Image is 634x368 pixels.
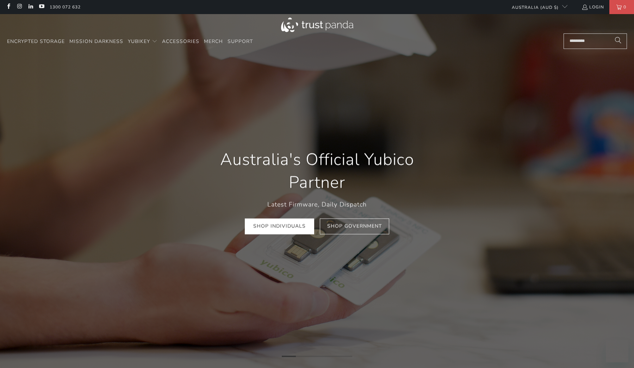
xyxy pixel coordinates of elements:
p: Latest Firmware, Daily Dispatch [201,200,433,210]
a: Login [582,3,604,11]
span: Encrypted Storage [7,38,65,45]
span: Support [228,38,253,45]
a: Merch [204,33,223,50]
span: Mission Darkness [69,38,123,45]
a: 1300 072 632 [50,3,81,11]
h1: Australia's Official Yubico Partner [201,148,433,194]
a: Trust Panda Australia on Instagram [16,4,22,10]
a: Shop Individuals [245,218,314,234]
a: Trust Panda Australia on LinkedIn [27,4,33,10]
a: Support [228,33,253,50]
li: Page dot 4 [324,356,338,357]
input: Search... [564,33,627,49]
a: Trust Panda Australia on YouTube [38,4,44,10]
a: Accessories [162,33,199,50]
li: Page dot 2 [296,356,310,357]
span: Merch [204,38,223,45]
li: Page dot 5 [338,356,352,357]
img: Trust Panda Australia [281,18,353,32]
a: Shop Government [320,218,389,234]
summary: YubiKey [128,33,157,50]
iframe: Button to launch messaging window [606,340,628,362]
nav: Translation missing: en.navigation.header.main_nav [7,33,253,50]
li: Page dot 3 [310,356,324,357]
button: Search [609,33,627,49]
span: YubiKey [128,38,150,45]
a: Encrypted Storage [7,33,65,50]
a: Mission Darkness [69,33,123,50]
a: Trust Panda Australia on Facebook [5,4,11,10]
li: Page dot 1 [282,356,296,357]
span: Accessories [162,38,199,45]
